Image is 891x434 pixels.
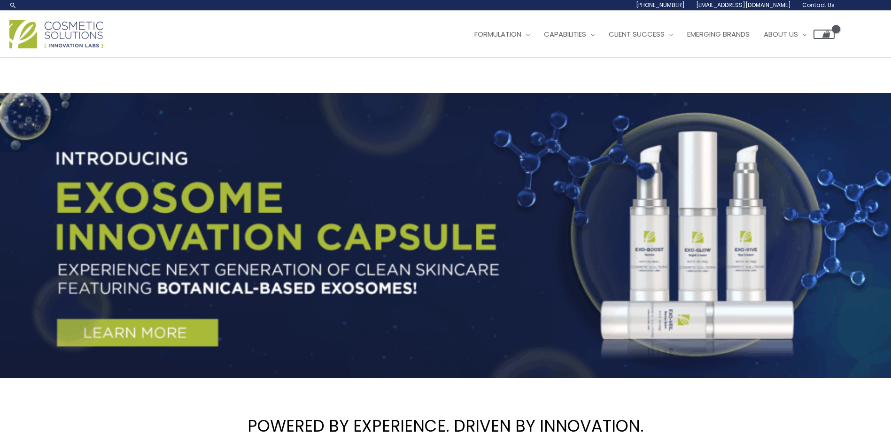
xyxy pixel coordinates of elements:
a: View Shopping Cart, empty [814,30,835,39]
a: Formulation [467,20,537,48]
span: [PHONE_NUMBER] [636,1,685,9]
span: Emerging Brands [687,29,750,39]
nav: Site Navigation [460,20,835,48]
span: Contact Us [802,1,835,9]
a: About Us [757,20,814,48]
img: Cosmetic Solutions Logo [9,20,103,48]
span: About Us [764,29,798,39]
a: Search icon link [9,1,17,9]
span: Capabilities [544,29,586,39]
span: Client Success [609,29,665,39]
a: Capabilities [537,20,602,48]
span: Formulation [474,29,521,39]
span: [EMAIL_ADDRESS][DOMAIN_NAME] [696,1,791,9]
a: Client Success [602,20,680,48]
a: Emerging Brands [680,20,757,48]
